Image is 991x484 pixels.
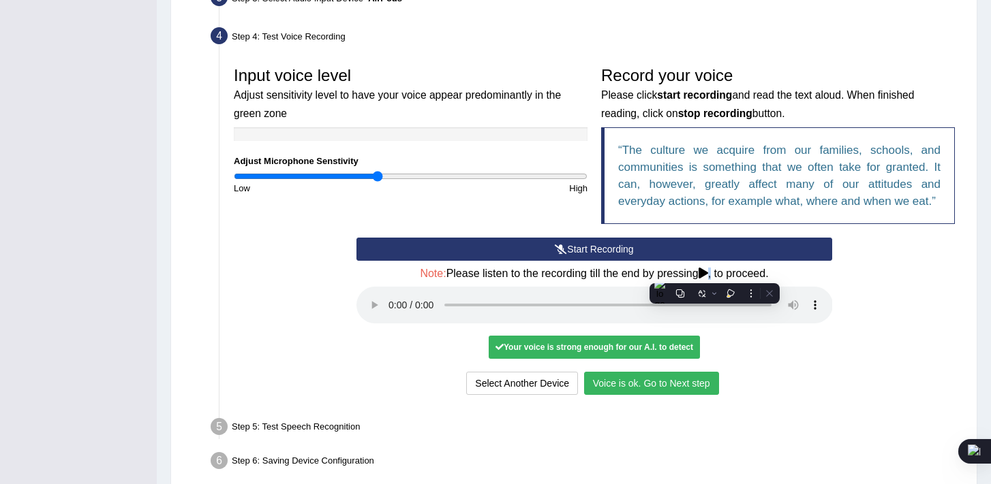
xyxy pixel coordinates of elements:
[204,414,971,444] div: Step 5: Test Speech Recognition
[227,182,411,195] div: Low
[234,67,588,120] h3: Input voice level
[601,67,955,120] h3: Record your voice
[678,108,752,119] b: stop recording
[356,268,833,280] h4: Please listen to the recording till the end by pressing , to proceed.
[356,238,833,261] button: Start Recording
[601,89,914,118] small: Please click and read the text aloud. When finished reading, click on button.
[204,448,971,478] div: Step 6: Saving Device Configuration
[489,336,700,359] div: Your voice is strong enough for our A.I. to detect
[584,372,719,395] button: Voice is ok. Go to Next step
[204,23,971,53] div: Step 4: Test Voice Recording
[411,182,595,195] div: High
[466,372,578,395] button: Select Another Device
[657,89,732,101] b: start recording
[234,155,359,167] label: Adjust Microphone Senstivity
[234,89,561,118] small: Adjust sensitivity level to have your voice appear predominantly in the green zone
[618,144,941,208] q: The culture we acquire from our families, schools, and communities is something that we often tak...
[420,268,446,279] span: Note:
